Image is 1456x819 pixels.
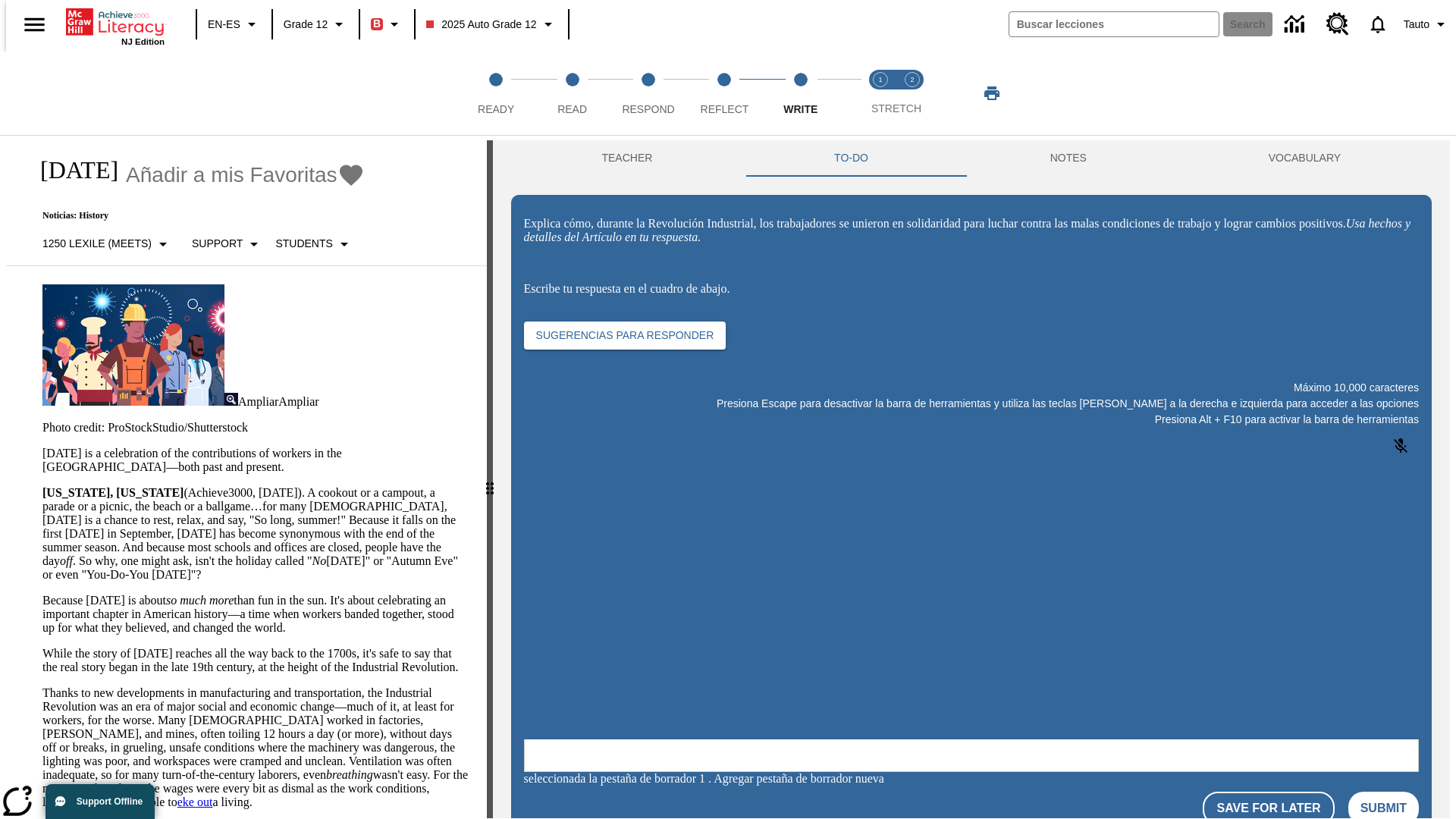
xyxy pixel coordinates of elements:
[878,76,882,83] text: 1
[524,217,1410,243] em: Usa hechos y detalles del Artículo en tu respuesta.
[524,380,1419,396] p: Máximo 10,000 caracteres
[1404,17,1429,33] span: Tauto
[680,52,768,135] button: Reflect step 4 of 5
[871,102,921,115] span: STRETCH
[45,784,155,819] button: Support Offline
[783,103,817,115] span: Write
[6,140,487,811] div: reading
[208,17,240,33] span: EN-ES
[511,140,1432,177] div: Instructional Panel Tabs
[36,231,178,258] button: Seleccione Lexile, 1250 Lexile (Meets)
[60,554,73,567] em: off
[77,796,143,807] span: Support Offline
[42,486,469,582] p: (Achieve3000, [DATE]). A cookout or a campout, a parade or a picnic, the beach or a ballgame…for ...
[42,486,184,499] strong: [US_STATE], [US_STATE]
[478,103,514,115] span: Ready
[757,52,845,135] button: Write step 5 of 5
[24,156,118,184] h1: [DATE]
[177,795,213,808] a: eke out
[910,76,914,83] text: 2
[278,395,318,408] span: Ampliar
[42,647,469,674] p: While the story of [DATE] reaches all the way back to the 1700s, it's safe to say that the real s...
[493,140,1450,818] div: activity
[12,2,57,47] button: Abrir el menú lateral
[528,52,616,135] button: Read step 2 of 5
[275,236,332,252] p: Students
[24,210,365,221] p: Noticias: History
[604,52,692,135] button: Respond step 3 of 5
[524,217,1419,244] p: Explica cómo, durante la Revolución Industrial, los trabajadores se unieron en solidaridad para l...
[6,12,221,26] body: Explica cómo, durante la Revolución Industrial, los trabajadores se unieron en solidaridad para l...
[1009,12,1219,36] input: search field
[284,17,328,33] span: Grade 12
[42,686,469,809] p: Thanks to new developments in manufacturing and transportation, the Industrial Revolution was an ...
[42,447,469,474] p: [DATE] is a celebration of the contributions of workers in the [GEOGRAPHIC_DATA]—both past and pr...
[42,284,224,406] img: A banner with a blue background shows an illustrated row of diverse men and women dressed in clot...
[42,421,469,435] p: Photo credit: ProStockStudio/Shutterstock
[186,231,269,258] button: Tipo de apoyo, Support
[66,5,165,46] div: Portada
[326,768,373,781] em: breathing
[365,11,409,38] button: Boost El color de la clase es rojo. Cambiar el color de la clase.
[42,236,152,252] p: 1250 Lexile (Meets)
[1317,4,1358,45] a: Centro de recursos, Se abrirá en una pestaña nueva.
[126,162,365,188] button: Añadir a mis Favoritas - Día del Trabajo
[312,554,326,567] em: No
[511,140,744,177] button: Teacher
[1358,5,1398,44] a: Notificaciones
[1382,428,1419,464] button: Haga clic para activar la función de reconocimiento de voz
[1276,4,1317,45] a: Centro de información
[1398,11,1456,38] button: Perfil/Configuración
[166,594,234,607] em: so much more
[743,140,959,177] button: TO-DO
[858,52,902,135] button: Stretch Read step 1 of 2
[373,14,381,33] span: B
[269,231,359,258] button: Seleccionar estudiante
[524,282,1419,296] p: Escribe tu respuesta en el cuadro de abajo.
[890,52,934,135] button: Stretch Respond step 2 of 2
[192,236,243,252] p: Support
[224,393,238,406] img: Ampliar
[42,594,469,635] p: Because [DATE] is about than fun in the sun. It's about celebrating an important chapter in Ameri...
[557,103,587,115] span: Read
[524,772,1419,786] div: seleccionada la pestaña de borrador 1 . Agregar pestaña de borrador nueva
[968,80,1016,107] button: Imprimir
[278,11,354,38] button: Grado: Grade 12, Elige un grado
[524,322,726,350] button: Sugerencias para responder
[452,52,540,135] button: Ready step 1 of 5
[622,103,674,115] span: Respond
[420,11,563,38] button: Class: 2025 Auto Grade 12, Selecciona una clase
[426,17,536,33] span: 2025 Auto Grade 12
[238,395,278,408] span: Ampliar
[959,140,1178,177] button: NOTES
[202,11,267,38] button: Language: EN-ES, Selecciona un idioma
[524,396,1419,412] p: Presiona Escape para desactivar la barra de herramientas y utiliza las teclas [PERSON_NAME] a la ...
[524,412,1419,428] p: Presiona Alt + F10 para activar la barra de herramientas
[126,163,337,187] span: Añadir a mis Favoritas
[121,37,165,46] span: NJ Edition
[1178,140,1432,177] button: VOCABULARY
[487,140,493,818] div: Pulsa la tecla de intro o la barra espaciadora y luego presiona las flechas de derecha e izquierd...
[701,103,749,115] span: Reflect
